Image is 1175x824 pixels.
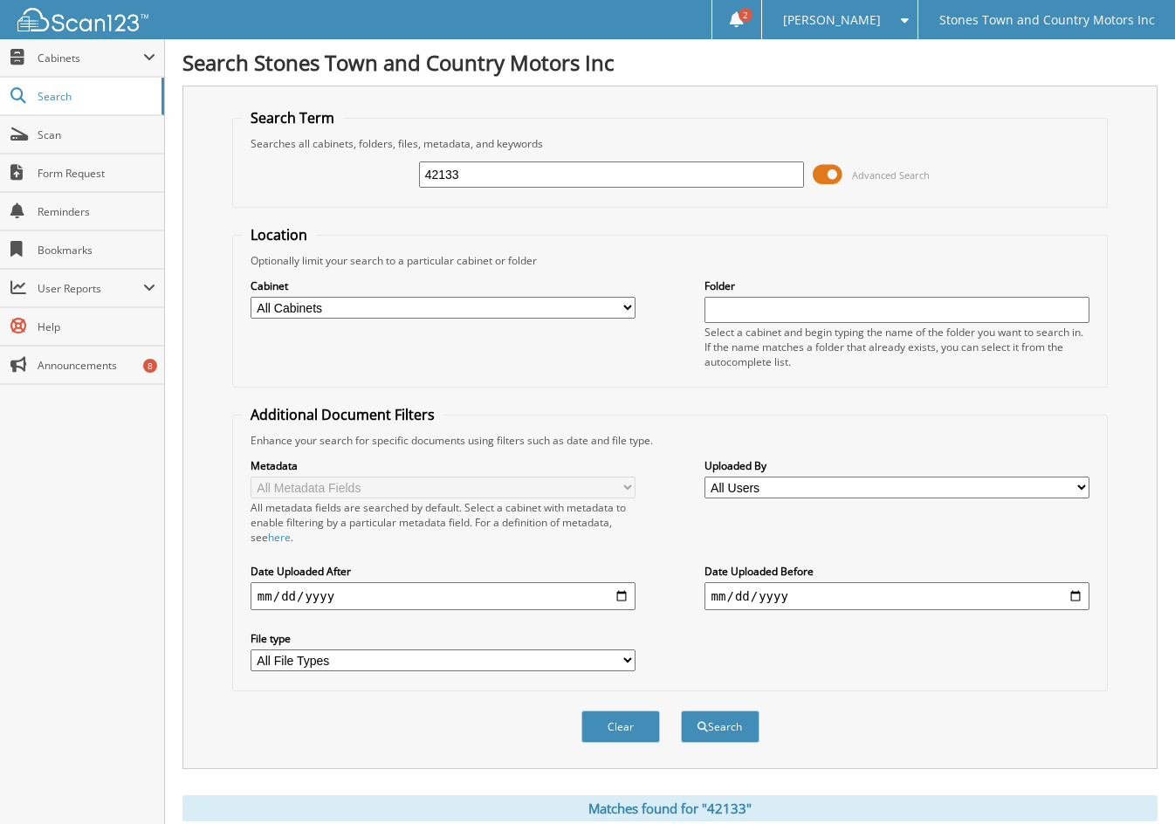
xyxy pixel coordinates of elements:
[182,48,1158,77] h1: Search Stones Town and Country Motors Inc
[242,225,316,244] legend: Location
[251,278,636,293] label: Cabinet
[182,795,1158,821] div: Matches found for "42133"
[251,500,636,545] div: All metadata fields are searched by default. Select a cabinet with metadata to enable filtering b...
[17,8,148,31] img: scan123-logo-white.svg
[38,89,153,104] span: Search
[681,711,759,743] button: Search
[704,325,1090,369] div: Select a cabinet and begin typing the name of the folder you want to search in. If the name match...
[704,564,1090,579] label: Date Uploaded Before
[251,458,636,473] label: Metadata
[242,405,443,424] legend: Additional Document Filters
[783,15,881,25] span: [PERSON_NAME]
[852,168,930,182] span: Advanced Search
[242,433,1098,448] div: Enhance your search for specific documents using filters such as date and file type.
[38,166,155,181] span: Form Request
[38,281,143,296] span: User Reports
[38,204,155,219] span: Reminders
[38,127,155,142] span: Scan
[704,278,1090,293] label: Folder
[704,582,1090,610] input: end
[242,136,1098,151] div: Searches all cabinets, folders, files, metadata, and keywords
[38,319,155,334] span: Help
[38,243,155,257] span: Bookmarks
[242,253,1098,268] div: Optionally limit your search to a particular cabinet or folder
[704,458,1090,473] label: Uploaded By
[38,358,155,373] span: Announcements
[242,108,343,127] legend: Search Term
[38,51,143,65] span: Cabinets
[739,8,752,22] span: 2
[251,582,636,610] input: start
[268,530,291,545] a: here
[251,631,636,646] label: File type
[251,564,636,579] label: Date Uploaded After
[939,15,1155,25] span: Stones Town and Country Motors Inc
[581,711,660,743] button: Clear
[143,359,157,373] div: 8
